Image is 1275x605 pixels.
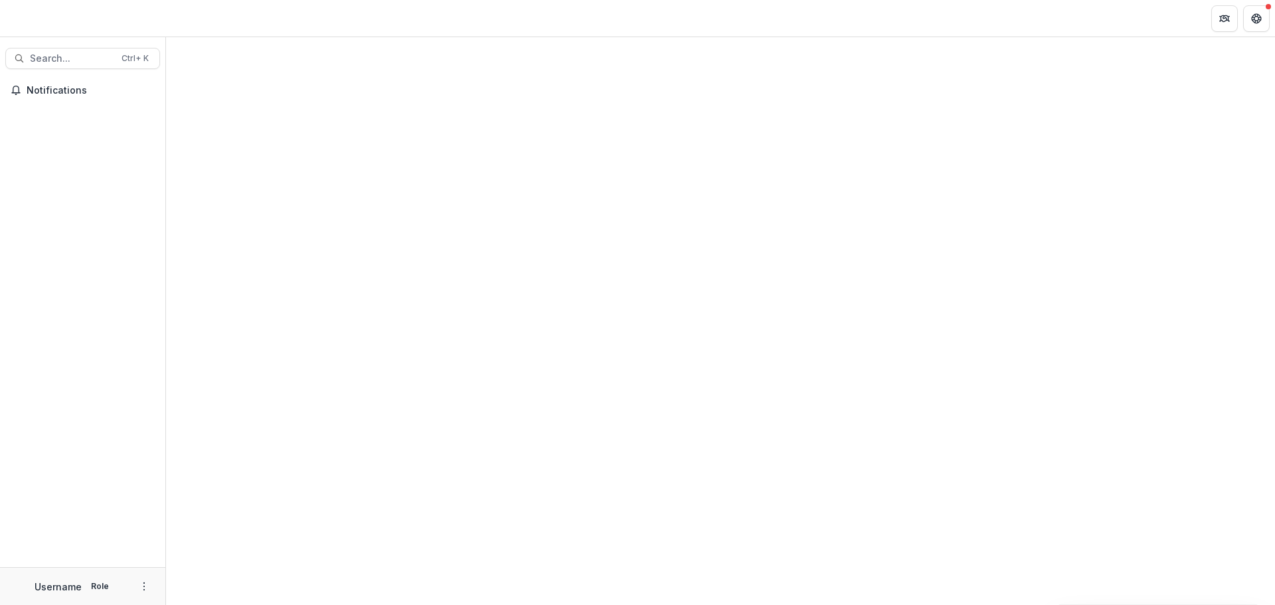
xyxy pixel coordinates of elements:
button: Notifications [5,80,160,101]
p: Username [35,580,82,594]
button: Partners [1211,5,1238,32]
button: More [136,578,152,594]
span: Notifications [27,85,155,96]
p: Role [87,580,113,592]
div: Ctrl + K [119,51,151,66]
button: Get Help [1243,5,1270,32]
button: Search... [5,48,160,69]
span: Search... [30,53,114,64]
